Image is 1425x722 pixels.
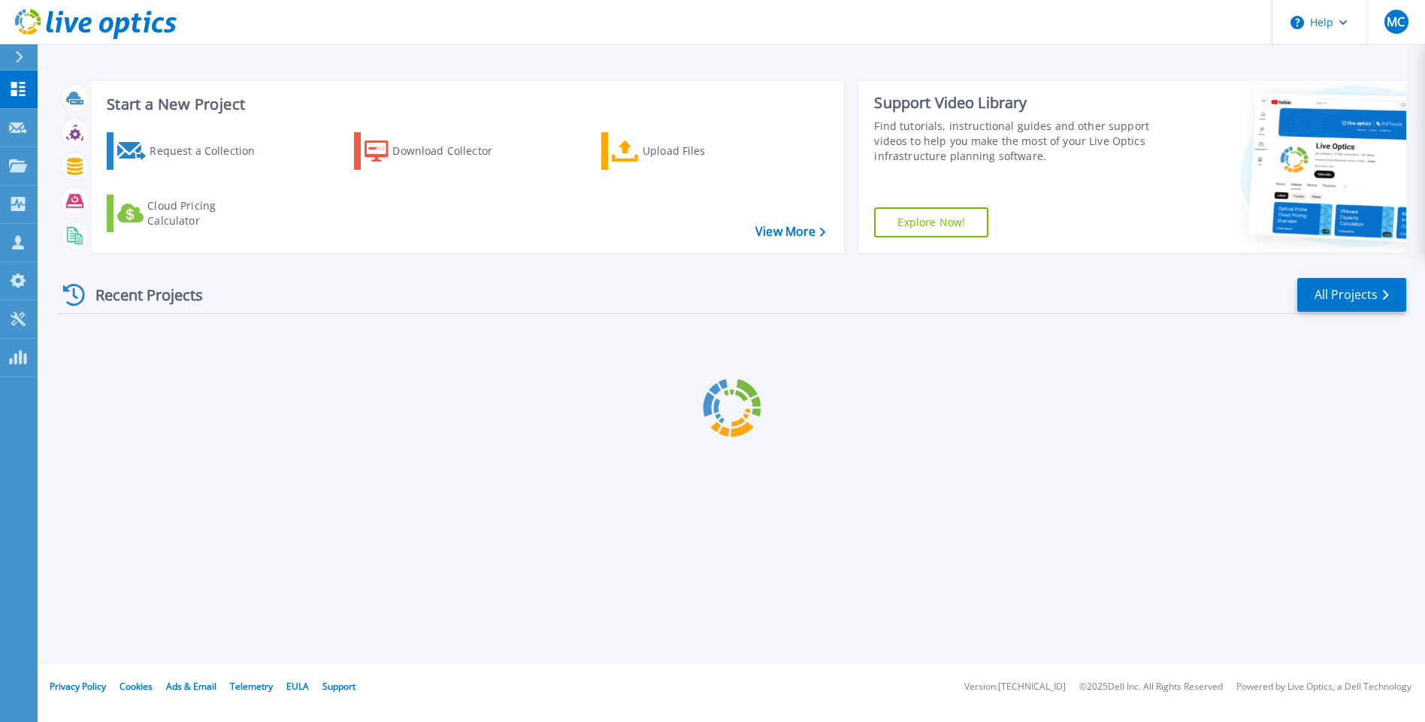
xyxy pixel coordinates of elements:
[322,680,355,693] a: Support
[874,119,1153,164] div: Find tutorials, instructional guides and other support videos to help you make the most of your L...
[964,682,1066,692] li: Version: [TECHNICAL_ID]
[1297,278,1406,312] a: All Projects
[874,207,988,237] a: Explore Now!
[874,93,1153,113] div: Support Video Library
[643,136,763,166] div: Upload Files
[50,680,106,693] a: Privacy Policy
[601,132,769,170] a: Upload Files
[354,132,522,170] a: Download Collector
[107,96,825,113] h3: Start a New Project
[1079,682,1223,692] li: © 2025 Dell Inc. All Rights Reserved
[286,680,309,693] a: EULA
[1387,16,1405,28] span: MC
[230,680,273,693] a: Telemetry
[58,276,223,313] div: Recent Projects
[147,198,268,228] div: Cloud Pricing Calculator
[150,136,270,166] div: Request a Collection
[755,225,825,239] a: View More
[1236,682,1411,692] li: Powered by Live Optics, a Dell Technology
[120,680,153,693] a: Cookies
[107,195,274,232] a: Cloud Pricing Calculator
[107,132,274,170] a: Request a Collection
[392,136,513,166] div: Download Collector
[166,680,216,693] a: Ads & Email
